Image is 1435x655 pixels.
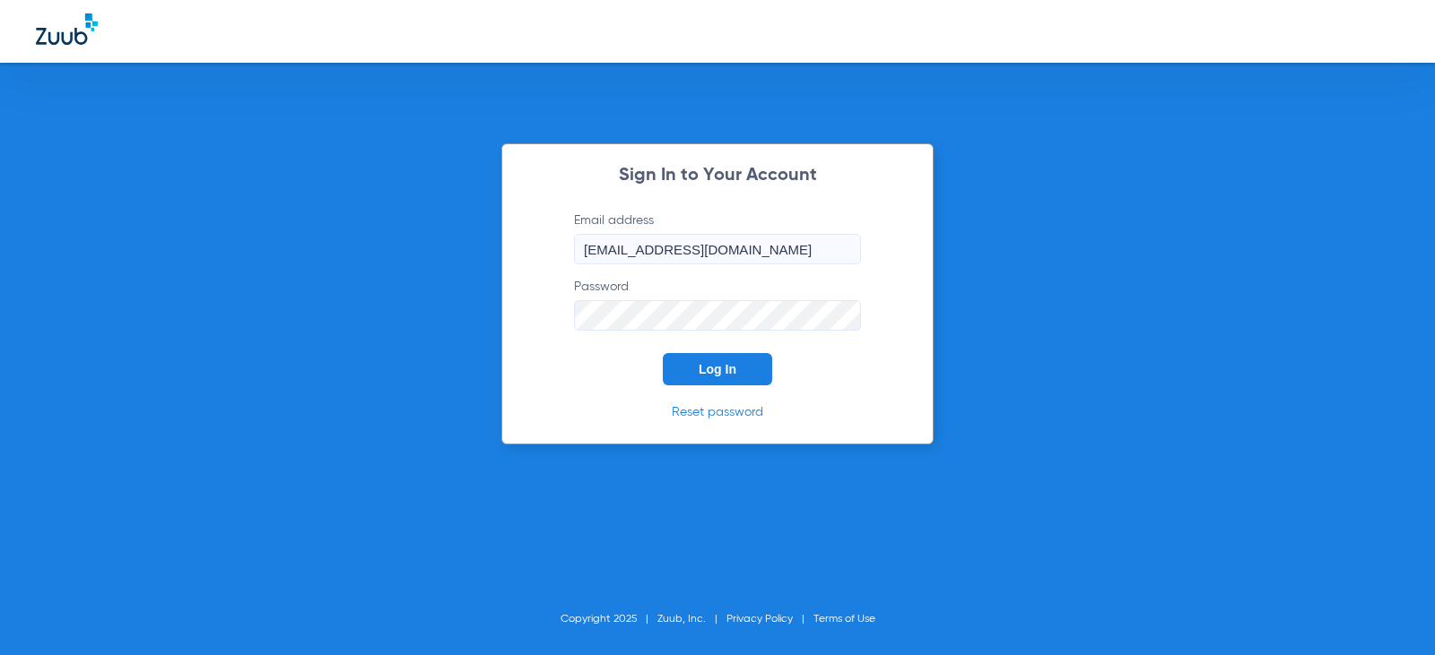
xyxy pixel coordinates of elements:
[813,614,875,625] a: Terms of Use
[574,278,861,331] label: Password
[574,300,861,331] input: Password
[672,406,763,418] a: Reset password
[547,167,888,185] h2: Sign In to Your Account
[726,614,793,625] a: Privacy Policy
[657,610,726,628] li: Zuub, Inc.
[574,211,861,264] label: Email address
[561,610,657,628] li: Copyright 2025
[36,13,98,45] img: Zuub Logo
[699,362,736,376] span: Log In
[663,353,772,385] button: Log In
[574,234,861,264] input: Email address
